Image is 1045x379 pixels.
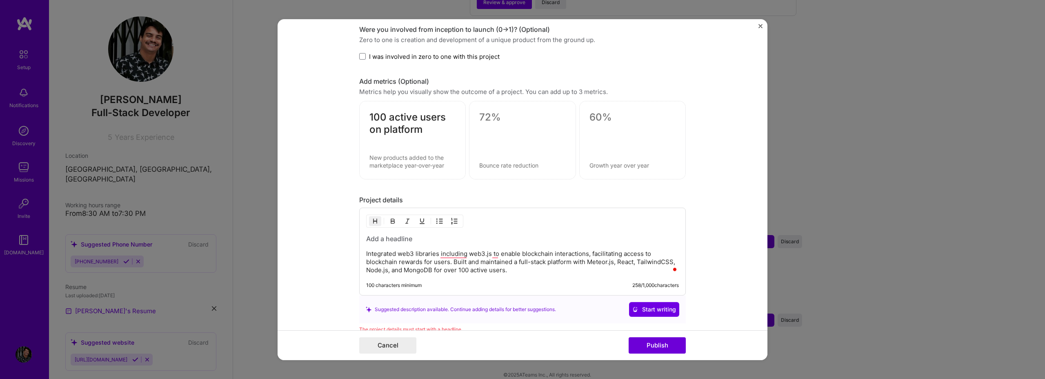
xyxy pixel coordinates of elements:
div: Metrics help you visually show the outcome of a project. You can add up to 3 metrics. [359,87,686,96]
img: Underline [419,218,425,224]
div: Suggested description available. Continue adding details for better suggestions. [366,305,556,314]
div: Zero to one is creation and development of a unique product from the ground up. [359,35,686,44]
textarea: 100 active users on platform [369,111,456,136]
img: Italic [404,218,411,224]
i: icon SuggestedTeams [366,307,371,312]
p: Integrated web3 libraries including web3.js to enable blockchain interactions, facilitating acces... [366,250,679,274]
i: icon CrystalBallWhite [632,307,638,312]
button: Start writing [629,302,679,317]
div: The project details must start with a headline [359,325,686,334]
img: UL [436,218,443,224]
img: OL [451,218,458,224]
span: Start writing [632,305,676,314]
img: Heading [372,218,378,224]
div: Project details [359,196,686,204]
div: 100 characters minimum [366,282,422,289]
div: Add metrics (Optional) [359,77,686,86]
button: Close [758,24,763,32]
button: Publish [629,337,686,354]
button: Cancel [359,337,416,354]
img: Bold [389,218,396,224]
div: 258 / 1,000 characters [632,282,679,289]
div: To enrich screen reader interactions, please activate Accessibility in Grammarly extension settings [366,234,679,274]
div: Were you involved from inception to launch (0 -> 1)? (Optional) [359,25,686,34]
span: I was involved in zero to one with this project [369,52,500,61]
